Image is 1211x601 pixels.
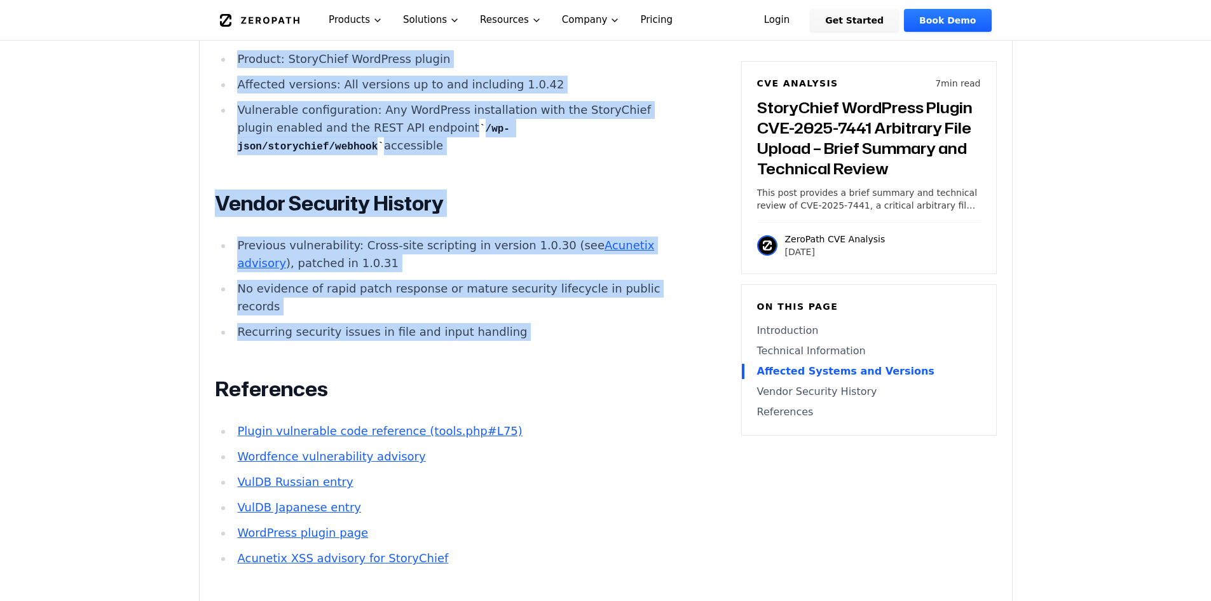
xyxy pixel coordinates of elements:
a: Get Started [810,9,899,32]
li: Product: StoryChief WordPress plugin [233,50,688,68]
a: VulDB Russian entry [237,475,353,488]
a: WordPress plugin page [237,526,368,539]
a: Affected Systems and Versions [757,364,981,379]
p: 7 min read [935,77,980,90]
li: Previous vulnerability: Cross-site scripting in version 1.0.30 (see ), patched in 1.0.31 [233,237,688,272]
p: This post provides a brief summary and technical review of CVE-2025-7441, a critical arbitrary fi... [757,186,981,212]
a: Wordfence vulnerability advisory [237,450,425,463]
h6: On this page [757,300,981,313]
li: Recurring security issues in file and input handling [233,323,688,341]
a: VulDB Japanese entry [237,501,360,514]
h3: StoryChief WordPress Plugin CVE-2025-7441 Arbitrary File Upload – Brief Summary and Technical Review [757,97,981,179]
a: Technical Information [757,343,981,359]
img: ZeroPath CVE Analysis [757,235,777,256]
a: References [757,404,981,420]
h2: References [215,376,688,402]
li: No evidence of rapid patch response or mature security lifecycle in public records [233,280,688,315]
a: Book Demo [904,9,991,32]
a: Plugin vulnerable code reference (tools.php#L75) [237,424,522,438]
p: [DATE] [785,245,886,258]
p: ZeroPath CVE Analysis [785,233,886,245]
h6: CVE Analysis [757,77,838,90]
a: Introduction [757,323,981,338]
a: Vendor Security History [757,384,981,399]
h2: Vendor Security History [215,191,688,216]
li: Affected versions: All versions up to and including 1.0.42 [233,76,688,93]
a: Acunetix XSS advisory for StoryChief [237,551,448,565]
a: Login [749,9,805,32]
li: Vulnerable configuration: Any WordPress installation with the StoryChief plugin enabled and the R... [233,101,688,156]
